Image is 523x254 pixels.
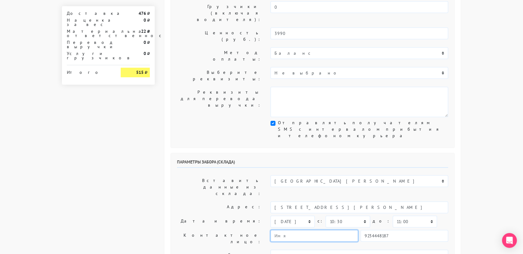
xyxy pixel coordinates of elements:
label: Контактное лицо: [172,230,266,247]
strong: 515 [136,70,144,75]
strong: 476 [139,11,146,16]
input: Телефон [361,230,448,242]
strong: 0 [144,17,146,23]
div: Наценка за вес [62,18,116,27]
strong: 0 [144,51,146,56]
label: Ценность (руб.): [172,28,266,45]
input: Имя [270,230,358,242]
label: Дата и время: [172,216,266,227]
label: Отправлять получателям SMS с интервалом прибытия и телефоном курьера [278,120,448,139]
label: Метод оплаты: [172,47,266,65]
label: Грузчики (включая водителя): [172,1,266,25]
label: Адрес: [172,201,266,213]
label: Реквизиты для перевода выручки: [172,87,266,117]
div: Перевод выручки [62,40,116,49]
div: Услуги грузчиков [62,51,116,60]
div: Материальная ответственность [62,29,116,38]
h6: Параметры забора (склада) [177,159,448,168]
label: до: [373,216,390,226]
div: Доставка [62,11,116,15]
label: c: [317,216,323,226]
div: Open Intercom Messenger [502,233,517,248]
strong: 0 [144,40,146,45]
label: Выберите реквизиты: [172,67,266,84]
label: Вставить данные из склада: [172,175,266,199]
strong: 22 [141,28,146,34]
div: Итого [67,68,111,74]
